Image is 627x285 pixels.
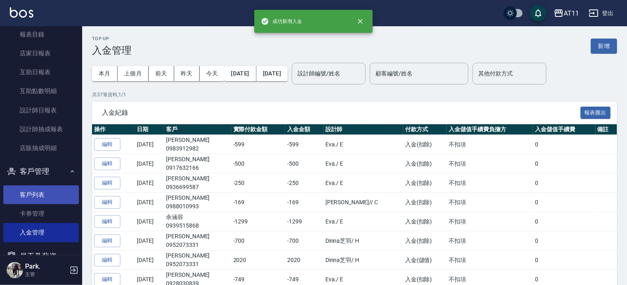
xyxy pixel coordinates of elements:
[533,173,595,193] td: 0
[447,193,533,212] td: 不扣項
[135,135,164,154] td: [DATE]
[447,154,533,173] td: 不扣項
[166,164,229,172] p: 0917632166
[533,212,595,231] td: 0
[164,124,231,135] th: 客戶
[447,212,533,231] td: 不扣項
[323,124,403,135] th: 設計師
[403,193,447,212] td: 入金(扣除)
[323,154,403,173] td: Eva. / E
[447,231,533,251] td: 不扣項
[200,66,225,81] button: 今天
[533,135,595,154] td: 0
[166,202,229,211] p: 0988010993
[94,157,120,170] button: 編輯
[166,183,229,192] p: 0936699587
[285,212,323,231] td: -1299
[7,262,23,278] img: Person
[164,135,231,154] td: [PERSON_NAME]
[92,36,131,41] h2: Top Up
[174,66,200,81] button: 昨天
[164,251,231,270] td: [PERSON_NAME]
[403,135,447,154] td: 入金(扣除)
[25,271,67,278] p: 主管
[92,66,118,81] button: 本月
[403,212,447,231] td: 入金(扣除)
[285,154,323,173] td: -500
[231,231,286,251] td: -700
[231,124,286,135] th: 實際付款金額
[92,45,131,56] h3: 入金管理
[3,63,79,82] a: 互助日報表
[135,173,164,193] td: [DATE]
[94,196,120,209] button: 編輯
[94,254,120,267] button: 編輯
[92,124,135,135] th: 操作
[231,173,286,193] td: -250
[10,7,33,18] img: Logo
[403,124,447,135] th: 付款方式
[231,251,286,270] td: 2020
[3,82,79,100] a: 互助點數明細
[231,135,286,154] td: -599
[94,138,120,151] button: 編輯
[135,193,164,212] td: [DATE]
[447,251,533,270] td: 不扣項
[323,193,403,212] td: [PERSON_NAME]/ / C
[166,241,229,249] p: 0952073331
[581,108,611,116] a: 報表匯出
[94,177,120,189] button: 編輯
[285,135,323,154] td: -599
[164,154,231,173] td: [PERSON_NAME]
[447,124,533,135] th: 入金儲值手續費負擔方
[3,161,79,182] button: 客戶管理
[164,212,231,231] td: 余涵容
[323,251,403,270] td: Dinna芝羽 / H
[3,139,79,157] a: 店販抽成明細
[231,154,286,173] td: -500
[447,173,533,193] td: 不扣項
[149,66,174,81] button: 前天
[135,212,164,231] td: [DATE]
[3,246,79,267] button: 員工及薪資
[551,5,582,22] button: AT11
[533,124,595,135] th: 入金儲值手續費
[166,260,229,269] p: 0952073331
[533,193,595,212] td: 0
[164,193,231,212] td: [PERSON_NAME]
[94,215,120,228] button: 編輯
[118,66,149,81] button: 上個月
[533,154,595,173] td: 0
[231,193,286,212] td: -169
[285,251,323,270] td: 2020
[591,42,617,50] a: 新增
[3,44,79,63] a: 店家日報表
[586,6,617,21] button: 登出
[3,101,79,120] a: 設計師日報表
[530,5,546,21] button: save
[164,173,231,193] td: [PERSON_NAME]
[595,124,617,135] th: 備註
[3,223,79,242] a: 入金管理
[403,154,447,173] td: 入金(扣除)
[285,124,323,135] th: 入金金額
[564,8,579,18] div: AT11
[135,231,164,251] td: [DATE]
[447,135,533,154] td: 不扣項
[92,91,617,98] p: 共 37 筆資料, 1 / 1
[3,204,79,223] a: 卡券管理
[135,124,164,135] th: 日期
[285,173,323,193] td: -250
[135,154,164,173] td: [DATE]
[25,262,67,271] h5: Park.
[323,173,403,193] td: Eva. / E
[323,135,403,154] td: Eva. / E
[231,212,286,231] td: -1299
[403,173,447,193] td: 入金(扣除)
[351,12,369,30] button: close
[3,185,79,204] a: 客戶列表
[261,17,302,25] span: 成功新增入金
[256,66,288,81] button: [DATE]
[166,144,229,153] p: 0983912982
[533,251,595,270] td: 0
